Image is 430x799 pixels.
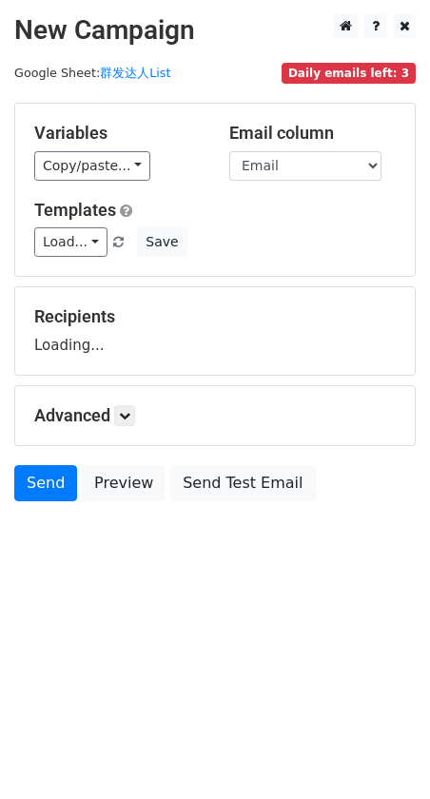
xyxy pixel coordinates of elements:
[282,66,416,80] a: Daily emails left: 3
[170,465,315,501] a: Send Test Email
[34,306,396,356] div: Loading...
[82,465,166,501] a: Preview
[34,405,396,426] h5: Advanced
[34,227,107,257] a: Load...
[282,63,416,84] span: Daily emails left: 3
[34,200,116,220] a: Templates
[34,151,150,181] a: Copy/paste...
[100,66,170,80] a: 群发达人List
[34,306,396,327] h5: Recipients
[137,227,186,257] button: Save
[14,66,170,80] small: Google Sheet:
[34,123,201,144] h5: Variables
[229,123,396,144] h5: Email column
[14,14,416,47] h2: New Campaign
[14,465,77,501] a: Send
